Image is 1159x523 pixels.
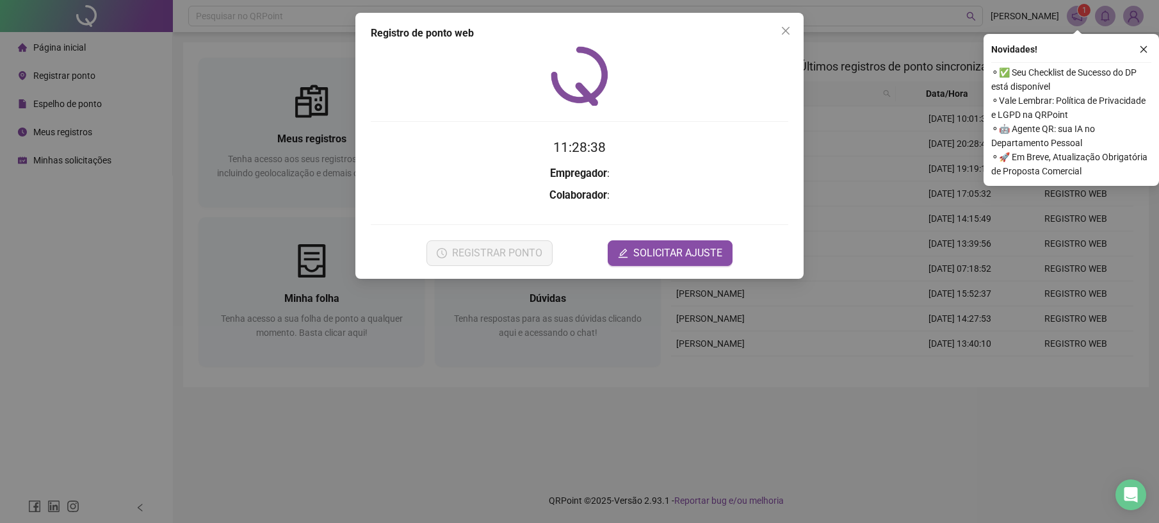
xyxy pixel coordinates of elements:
h3: : [371,187,788,204]
button: Close [775,21,796,41]
span: ⚬ 🤖 Agente QR: sua IA no Departamento Pessoal [991,122,1151,150]
div: Open Intercom Messenger [1115,479,1146,510]
div: Registro de ponto web [371,26,788,41]
span: SOLICITAR AJUSTE [633,245,722,261]
time: 11:28:38 [553,140,606,155]
button: editSOLICITAR AJUSTE [608,240,733,266]
strong: Colaborador [549,189,607,201]
h3: : [371,165,788,182]
span: ⚬ 🚀 Em Breve, Atualização Obrigatória de Proposta Comercial [991,150,1151,178]
img: QRPoint [551,46,608,106]
span: ⚬ Vale Lembrar: Política de Privacidade e LGPD na QRPoint [991,94,1151,122]
span: Novidades ! [991,42,1037,56]
span: ⚬ ✅ Seu Checklist de Sucesso do DP está disponível [991,65,1151,94]
span: close [781,26,791,36]
span: edit [618,248,628,258]
span: close [1139,45,1148,54]
button: REGISTRAR PONTO [426,240,553,266]
strong: Empregador [550,167,607,179]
